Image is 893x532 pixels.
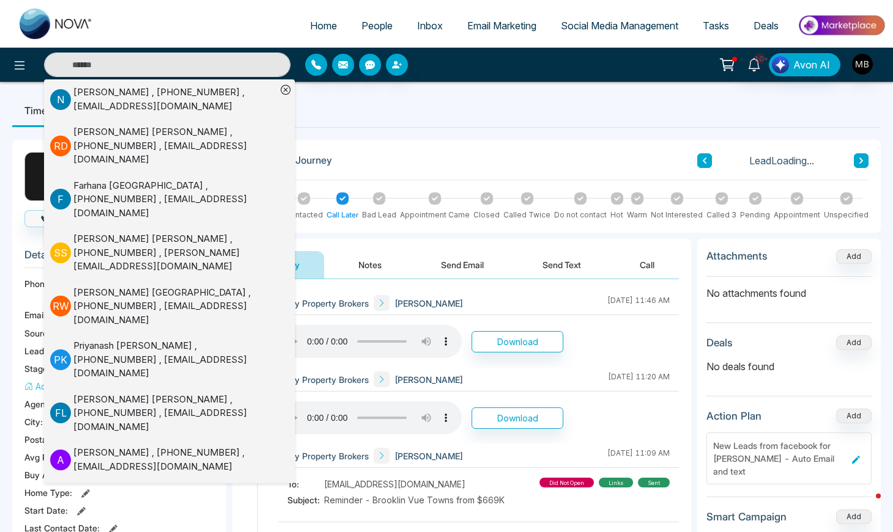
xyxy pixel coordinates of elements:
[395,297,463,310] span: [PERSON_NAME]
[599,478,633,487] div: links
[24,327,55,340] span: Source:
[797,12,886,39] img: Market-place.gif
[50,242,71,263] p: S S
[561,20,678,32] span: Social Media Management
[24,415,43,428] span: City :
[706,337,733,349] h3: Deals
[24,380,88,393] button: Add Address
[50,450,71,470] p: A
[610,210,623,220] div: Hot
[651,210,703,220] div: Not Interested
[836,249,872,264] button: Add
[607,448,670,464] div: [DATE] 11:09 AM
[50,189,71,210] p: F
[772,56,789,73] img: Lead Flow
[706,210,736,220] div: Called 3
[741,14,791,37] a: Deals
[24,308,48,321] span: Email:
[793,57,830,72] span: Avon AI
[73,232,276,274] div: [PERSON_NAME] [PERSON_NAME] , [PHONE_NUMBER] , [PERSON_NAME][EMAIL_ADDRESS][DOMAIN_NAME]
[703,20,729,32] span: Tasks
[327,210,358,220] div: Call Later
[324,478,465,490] span: [EMAIL_ADDRESS][DOMAIN_NAME]
[472,407,563,429] button: Download
[754,20,779,32] span: Deals
[627,210,647,220] div: Warm
[24,504,68,517] span: Start Date :
[395,450,463,462] span: [PERSON_NAME]
[608,371,670,387] div: [DATE] 11:20 AM
[851,490,881,520] iframe: Intercom live chat
[417,251,508,279] button: Send Email
[73,179,276,220] div: Farhana [GEOGRAPHIC_DATA] , [PHONE_NUMBER] , [EMAIL_ADDRESS][DOMAIN_NAME]
[24,398,51,410] span: Agent:
[836,250,872,261] span: Add
[310,20,337,32] span: Home
[754,53,765,64] span: 10+
[50,403,71,423] p: F L
[24,486,72,499] span: Home Type :
[554,210,607,220] div: Do not contact
[334,251,406,279] button: Notes
[24,277,52,290] span: Phone:
[287,297,369,310] span: My Property Brokers
[400,210,470,220] div: Appointment Came
[324,494,505,506] span: Reminder - Brooklin Vue Towns from $669K
[706,511,787,523] h3: Smart Campaign
[638,478,670,487] div: sent
[395,373,463,386] span: [PERSON_NAME]
[455,14,549,37] a: Email Marketing
[287,373,369,386] span: My Property Brokers
[287,494,324,506] span: Subject:
[824,210,869,220] div: Unspecified
[836,409,872,423] button: Add
[73,339,276,381] div: Priyanash [PERSON_NAME] , [PHONE_NUMBER] , [EMAIL_ADDRESS][DOMAIN_NAME]
[287,478,324,490] span: To:
[539,478,594,487] div: did not open
[50,349,71,370] p: P K
[740,210,770,220] div: Pending
[73,286,276,327] div: [PERSON_NAME] [GEOGRAPHIC_DATA] , [PHONE_NUMBER] , [EMAIL_ADDRESS][DOMAIN_NAME]
[24,210,84,227] button: Call
[706,277,872,301] p: No attachments found
[24,344,69,357] span: Lead Type:
[503,210,550,220] div: Called Twice
[852,54,873,75] img: User Avatar
[706,359,872,374] p: No deals found
[417,20,443,32] span: Inbox
[607,295,670,311] div: [DATE] 11:46 AM
[549,14,691,37] a: Social Media Management
[739,53,769,75] a: 10+
[298,14,349,37] a: Home
[349,14,405,37] a: People
[73,125,276,167] div: [PERSON_NAME] [PERSON_NAME] , [PHONE_NUMBER] , [EMAIL_ADDRESS][DOMAIN_NAME]
[24,451,102,464] span: Avg Property Price :
[50,296,71,316] p: R W
[405,14,455,37] a: Inbox
[749,153,814,168] span: Lead Loading...
[362,210,396,220] div: Bad Lead
[24,362,50,375] span: Stage:
[691,14,741,37] a: Tasks
[73,86,276,113] div: [PERSON_NAME] , [PHONE_NUMBER] , [EMAIL_ADDRESS][DOMAIN_NAME]
[518,251,606,279] button: Send Text
[706,250,768,262] h3: Attachments
[467,20,536,32] span: Email Marketing
[706,410,761,422] h3: Action Plan
[836,335,872,350] button: Add
[615,251,679,279] button: Call
[24,249,214,268] h3: Details
[769,53,840,76] button: Avon AI
[836,509,872,524] button: Add
[361,20,393,32] span: People
[774,210,820,220] div: Appointment
[473,210,500,220] div: Closed
[287,450,369,462] span: My Property Brokers
[285,210,323,220] div: Contacted
[12,94,75,127] li: Timeline
[24,152,73,201] div: S
[24,433,75,446] span: Postal Code :
[472,331,563,352] button: Download
[20,9,93,39] img: Nova CRM Logo
[24,468,64,481] span: Buy Area :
